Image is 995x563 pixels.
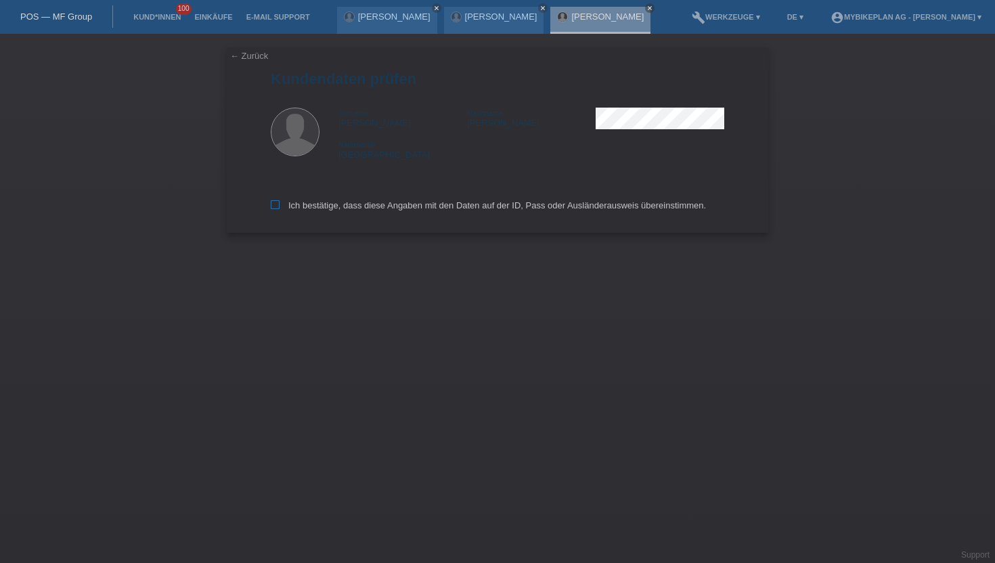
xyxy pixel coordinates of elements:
[271,70,724,87] h1: Kundendaten prüfen
[127,13,187,21] a: Kund*innen
[780,13,810,21] a: DE ▾
[465,12,537,22] a: [PERSON_NAME]
[271,200,706,210] label: Ich bestätige, dass diese Angaben mit den Daten auf der ID, Pass oder Ausländerausweis übereinsti...
[831,11,844,24] i: account_circle
[538,3,548,13] a: close
[338,109,368,117] span: Vorname
[685,13,767,21] a: buildWerkzeuge ▾
[467,109,503,117] span: Nachname
[646,5,653,12] i: close
[539,5,546,12] i: close
[467,108,596,128] div: [PERSON_NAME]
[176,3,192,15] span: 100
[338,141,376,149] span: Nationalität
[692,11,705,24] i: build
[433,5,440,12] i: close
[432,3,441,13] a: close
[240,13,317,21] a: E-Mail Support
[645,3,655,13] a: close
[20,12,92,22] a: POS — MF Group
[824,13,988,21] a: account_circleMybikeplan AG - [PERSON_NAME] ▾
[338,139,467,160] div: [GEOGRAPHIC_DATA]
[961,550,990,560] a: Support
[187,13,239,21] a: Einkäufe
[230,51,268,61] a: ← Zurück
[338,108,467,128] div: [PERSON_NAME]
[571,12,644,22] a: [PERSON_NAME]
[358,12,430,22] a: [PERSON_NAME]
